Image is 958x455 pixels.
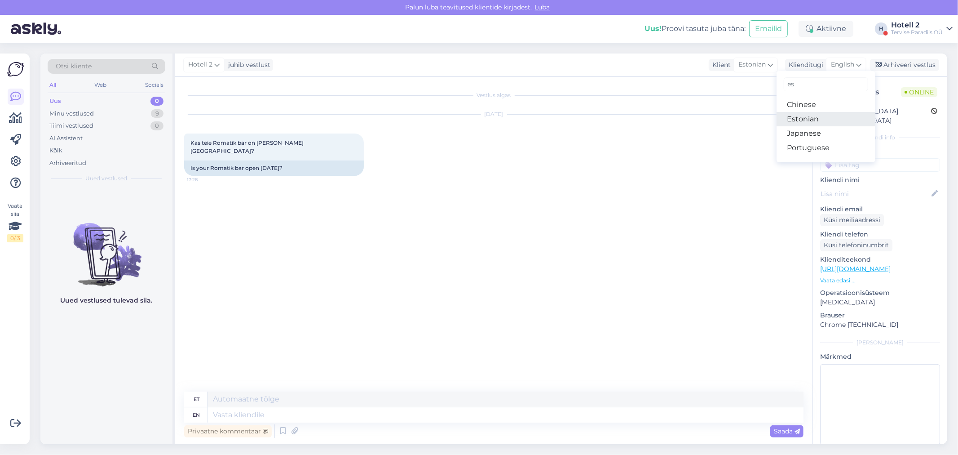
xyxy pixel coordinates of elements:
[820,230,940,239] p: Kliendi telefon
[184,91,803,99] div: Vestlus algas
[823,107,931,125] div: [GEOGRAPHIC_DATA], [GEOGRAPHIC_DATA]
[56,62,92,71] span: Otsi kliente
[187,176,221,183] span: 17:28
[188,60,212,70] span: Hotell 2
[49,121,93,130] div: Tiimi vestlused
[820,320,940,330] p: Chrome [TECHNICAL_ID]
[7,234,23,242] div: 0 / 3
[777,98,875,112] a: Chinese
[820,277,940,285] p: Vaata edasi ...
[40,207,172,288] img: No chats
[875,22,887,35] div: H
[820,158,940,172] input: Lisa tag
[225,60,270,70] div: juhib vestlust
[891,22,943,29] div: Hotell 2
[820,134,940,142] div: Kliendi info
[821,189,930,199] input: Lisa nimi
[93,79,109,91] div: Web
[820,265,891,273] a: [URL][DOMAIN_NAME]
[831,60,854,70] span: English
[785,60,823,70] div: Klienditugi
[820,175,940,185] p: Kliendi nimi
[738,60,766,70] span: Estonian
[777,126,875,141] a: Japanese
[61,296,153,305] p: Uued vestlused tulevad siia.
[820,147,940,156] p: Kliendi tag'id
[184,161,364,176] div: Is your Romatik bar open [DATE]?
[870,59,939,71] div: Arhiveeri vestlus
[645,24,662,33] b: Uus!
[820,311,940,320] p: Brauser
[143,79,165,91] div: Socials
[749,20,788,37] button: Emailid
[532,3,553,11] span: Luba
[151,109,163,118] div: 9
[820,239,892,251] div: Küsi telefoninumbrit
[820,288,940,298] p: Operatsioonisüsteem
[193,407,200,423] div: en
[777,141,875,155] a: Portuguese
[820,214,884,226] div: Küsi meiliaadressi
[184,110,803,118] div: [DATE]
[820,298,940,307] p: [MEDICAL_DATA]
[784,77,868,91] input: Kirjuta, millist tag'i otsid
[150,121,163,130] div: 0
[194,392,199,407] div: et
[86,174,128,183] span: Uued vestlused
[799,21,853,37] div: Aktiivne
[820,352,940,361] p: Märkmed
[891,22,953,36] a: Hotell 2Tervise Paradiis OÜ
[49,146,62,155] div: Kõik
[49,97,61,106] div: Uus
[190,139,304,154] span: Kas teie Romatik bar on [PERSON_NAME][GEOGRAPHIC_DATA]?
[820,205,940,214] p: Kliendi email
[49,109,94,118] div: Minu vestlused
[49,159,86,168] div: Arhiveeritud
[49,134,83,143] div: AI Assistent
[7,202,23,242] div: Vaata siia
[709,60,731,70] div: Klient
[777,112,875,126] a: Estonian
[48,79,58,91] div: All
[820,339,940,347] div: [PERSON_NAME]
[891,29,943,36] div: Tervise Paradiis OÜ
[820,255,940,264] p: Klienditeekond
[7,61,24,78] img: Askly Logo
[645,23,746,34] div: Proovi tasuta juba täna:
[774,427,800,435] span: Saada
[150,97,163,106] div: 0
[184,425,272,437] div: Privaatne kommentaar
[901,87,937,97] span: Online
